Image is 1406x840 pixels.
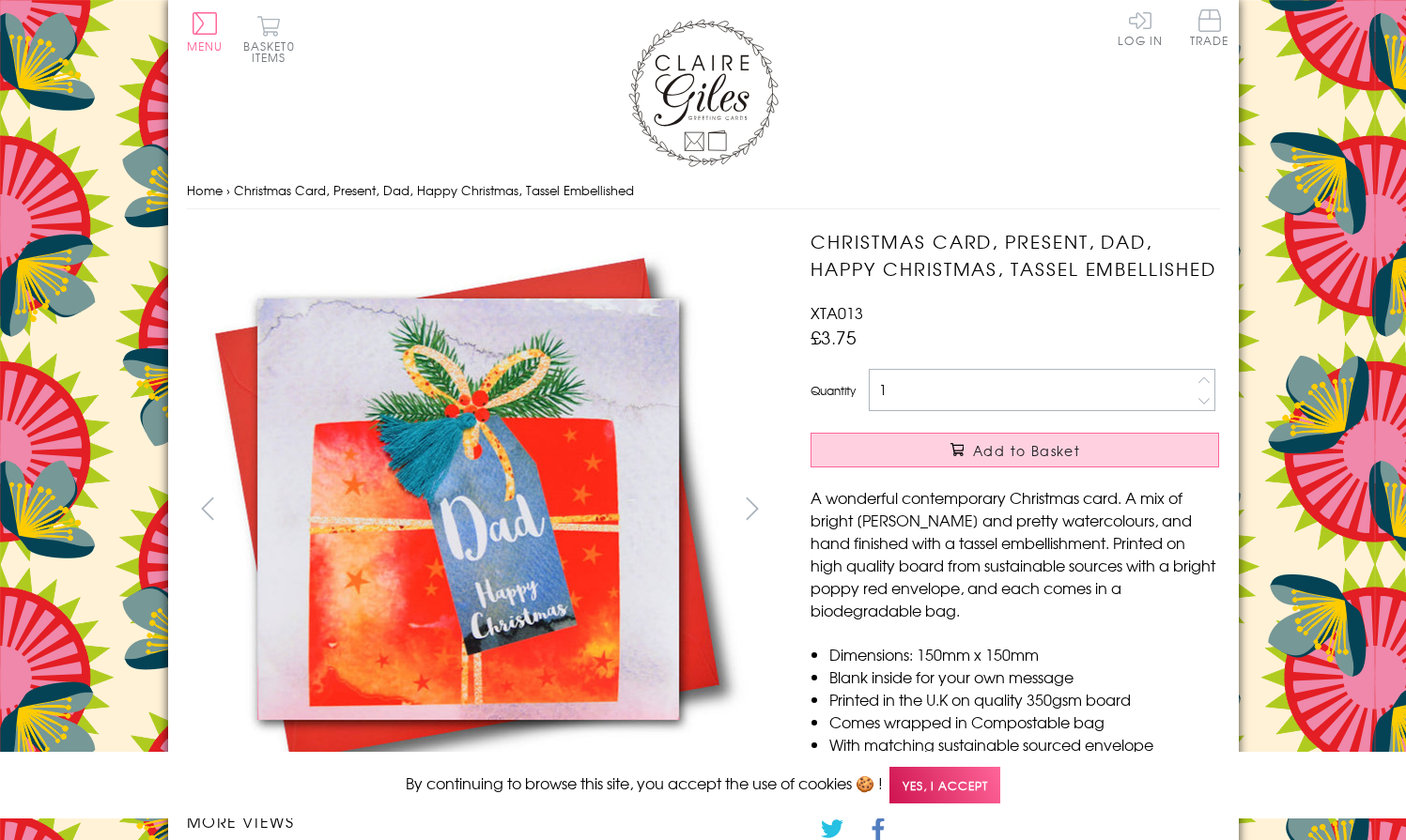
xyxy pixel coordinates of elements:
[187,487,229,529] button: prev
[829,688,1219,710] li: Printed in the U.K on quality 350gsm board
[628,19,779,167] img: Claire Giles Greetings Cards
[252,38,295,66] span: 0 items
[226,181,230,199] span: ›
[234,181,634,199] span: Christmas Card, Present, Dad, Happy Christmas, Tassel Embellished
[187,38,224,54] span: Menu
[731,487,773,529] button: next
[829,710,1219,733] li: Comes wrapped in Compostable bag
[186,228,749,790] img: Christmas Card, Present, Dad, Happy Christmas, Tassel Embellished
[811,324,857,350] span: £3.75
[811,486,1219,621] p: A wonderful contemporary Christmas card. A mix of bright [PERSON_NAME] and pretty watercolours, a...
[811,433,1219,467] button: Add to Basket
[889,767,1000,803] span: Yes, I accept
[811,301,863,324] span: XTA013
[1190,9,1229,50] a: Trade
[187,172,1220,210] nav: breadcrumbs
[829,665,1219,688] li: Blank inside for your own message
[1190,9,1229,46] span: Trade
[187,12,224,52] button: Menu
[829,733,1219,756] li: With matching sustainable sourced envelope
[187,181,223,199] a: Home
[773,228,1336,791] img: Christmas Card, Present, Dad, Happy Christmas, Tassel Embellished
[811,382,856,399] label: Quantity
[811,228,1219,283] h1: Christmas Card, Present, Dad, Happy Christmas, Tassel Embellished
[829,643,1219,665] li: Dimensions: 150mm x 150mm
[1118,9,1163,46] a: Log In
[243,15,295,63] button: Basket0 items
[973,441,1080,460] span: Add to Basket
[187,810,774,832] h3: More views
